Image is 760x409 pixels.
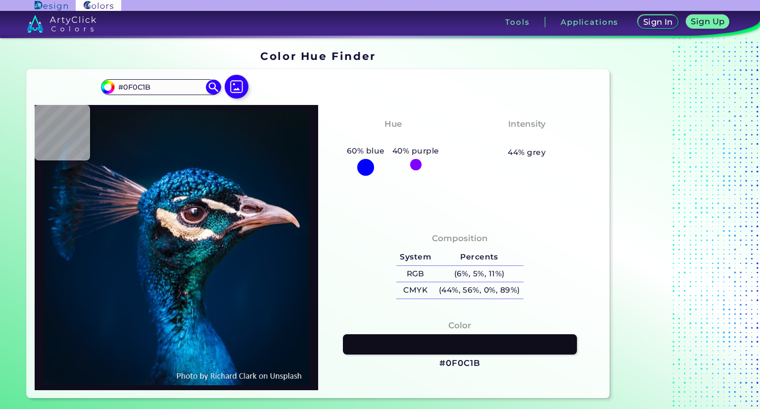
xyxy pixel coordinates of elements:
[448,318,471,333] h4: Color
[361,133,425,145] h3: Blue-Purple
[384,117,402,131] h4: Hue
[388,145,443,157] h5: 40% purple
[614,46,737,402] iframe: Advertisement
[508,117,546,131] h4: Intensity
[435,249,523,265] h5: Percents
[637,15,679,29] a: Sign In
[115,80,207,94] input: type color..
[504,133,550,145] h3: Medium
[343,145,388,157] h5: 60% blue
[439,358,480,369] h3: #0F0C1B
[396,266,435,282] h5: RGB
[432,231,488,246] h4: Composition
[642,18,673,26] h5: Sign In
[435,282,523,299] h5: (44%, 56%, 0%, 89%)
[690,17,726,26] h5: Sign Up
[225,75,248,99] img: icon picture
[27,15,96,33] img: logo_artyclick_colors_white.svg
[435,266,523,282] h5: (6%, 5%, 11%)
[40,110,313,385] img: img_pavlin.jpg
[561,18,618,26] h3: Applications
[508,146,546,159] h5: 44% grey
[35,1,68,10] img: ArtyClick Design logo
[206,80,221,95] img: icon search
[685,15,731,29] a: Sign Up
[396,282,435,299] h5: CMYK
[260,49,376,63] h1: Color Hue Finder
[396,249,435,265] h5: System
[505,18,529,26] h3: Tools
